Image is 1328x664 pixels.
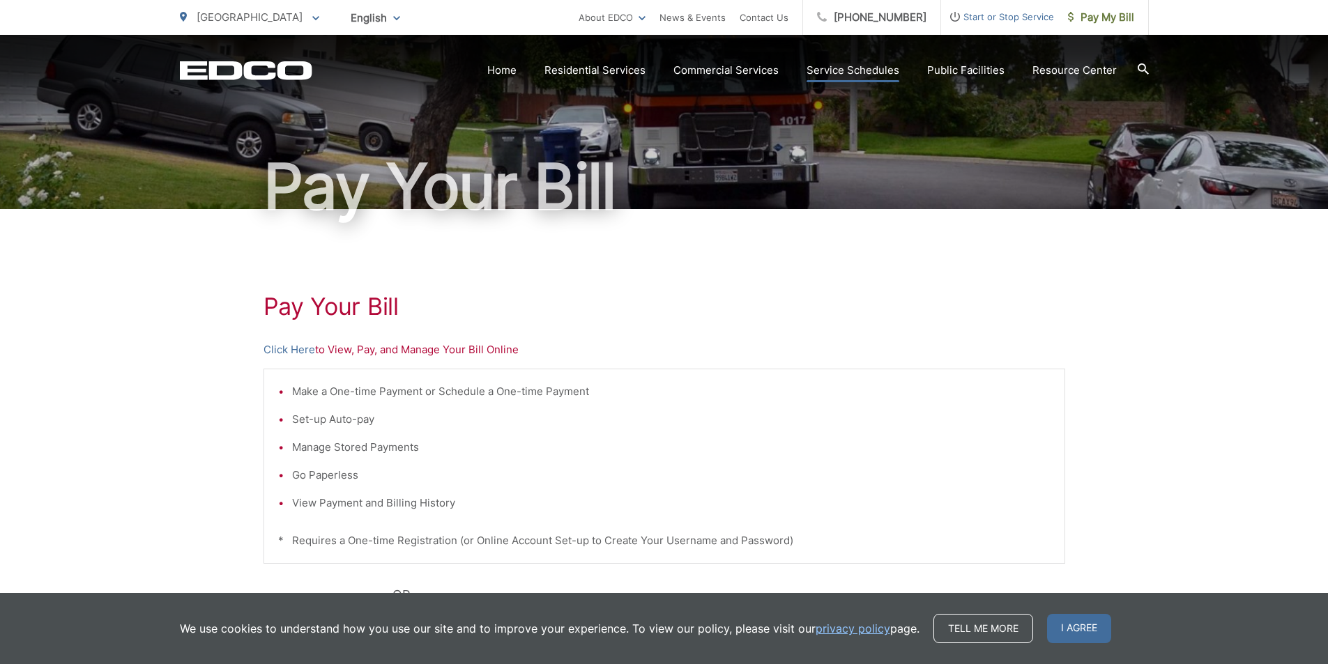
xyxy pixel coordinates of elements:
span: [GEOGRAPHIC_DATA] [197,10,303,24]
span: Pay My Bill [1068,9,1134,26]
a: Home [487,62,517,79]
a: Click Here [264,341,315,358]
li: Make a One-time Payment or Schedule a One-time Payment [292,383,1051,400]
a: Tell me more [933,614,1033,643]
p: * Requires a One-time Registration (or Online Account Set-up to Create Your Username and Password) [278,532,1051,549]
a: Resource Center [1032,62,1117,79]
a: Contact Us [740,9,788,26]
a: Residential Services [544,62,646,79]
li: Go Paperless [292,467,1051,484]
span: I agree [1047,614,1111,643]
h1: Pay Your Bill [264,293,1065,321]
h1: Pay Your Bill [180,152,1149,222]
p: We use cookies to understand how you use our site and to improve your experience. To view our pol... [180,620,919,637]
a: Service Schedules [807,62,899,79]
a: privacy policy [816,620,890,637]
li: View Payment and Billing History [292,495,1051,511]
a: Commercial Services [673,62,779,79]
a: EDCD logo. Return to the homepage. [180,61,312,80]
p: - OR - [383,585,1065,605]
p: to View, Pay, and Manage Your Bill Online [264,341,1065,358]
li: Manage Stored Payments [292,439,1051,456]
a: Public Facilities [927,62,1005,79]
span: English [340,6,411,30]
a: News & Events [659,9,726,26]
a: About EDCO [579,9,646,26]
li: Set-up Auto-pay [292,411,1051,428]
